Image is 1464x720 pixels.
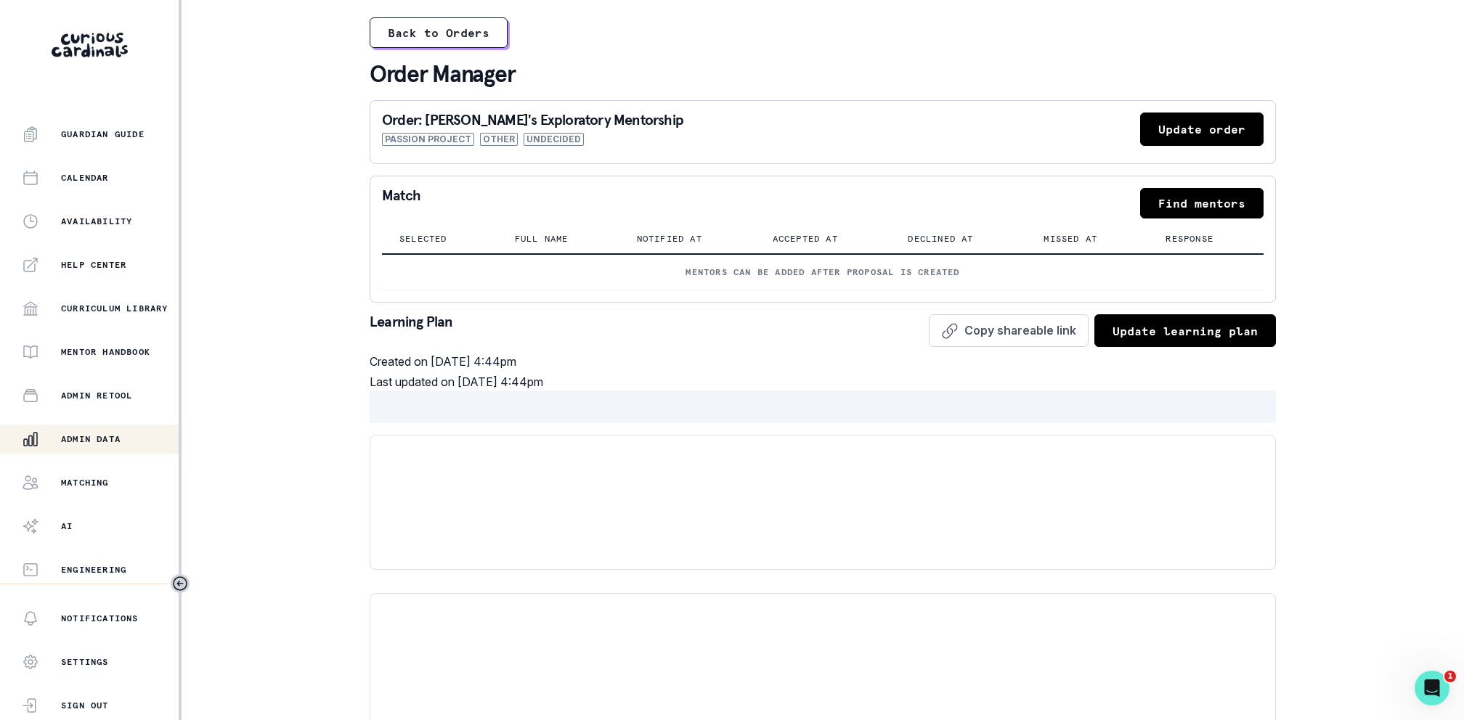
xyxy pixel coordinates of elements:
[399,233,447,245] p: Selected
[61,613,139,624] p: Notifications
[1044,233,1097,245] p: Missed at
[370,373,1276,390] p: Last updated on [DATE] 4:44pm
[61,346,150,358] p: Mentor Handbook
[1415,671,1449,705] iframe: Intercom live chat
[61,564,126,576] p: Engineering
[171,574,190,593] button: Toggle sidebar
[370,17,508,48] button: Back to Orders
[61,520,73,532] p: AI
[61,477,109,488] p: Matching
[929,314,1089,347] button: Copy shareable link
[370,314,453,347] p: Learning Plan
[61,128,145,140] p: Guardian Guide
[1140,112,1264,146] button: Update order
[1140,188,1264,218] button: Find mentors
[61,390,132,401] p: Admin Retool
[61,259,126,271] p: Help Center
[637,233,702,245] p: Notified at
[1166,233,1213,245] p: Response
[480,133,518,146] span: Other
[61,172,109,184] p: Calendar
[61,303,168,314] p: Curriculum Library
[515,233,569,245] p: Full name
[908,233,973,245] p: Declined at
[399,266,1246,278] p: Mentors can be added after proposal is created
[61,700,109,711] p: Sign Out
[370,353,1276,370] p: Created on [DATE] 4:44pm
[773,233,838,245] p: Accepted at
[52,33,128,57] img: Curious Cardinals Logo
[370,60,1276,89] p: Order Manager
[1444,671,1456,682] span: 1
[382,133,474,146] span: Passion Project
[1094,314,1276,347] button: Update learning plan
[61,433,121,445] p: Admin Data
[61,656,109,668] p: Settings
[382,112,683,127] p: Order: [PERSON_NAME]'s Exploratory Mentorship
[382,188,420,218] p: Match
[524,133,584,146] span: Undecided
[61,216,132,227] p: Availability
